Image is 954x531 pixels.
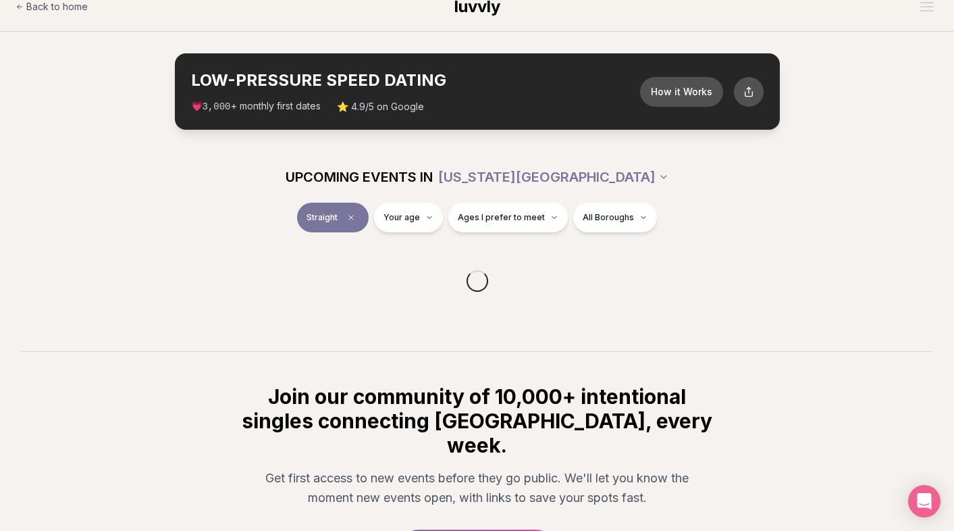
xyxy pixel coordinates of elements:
span: Straight [307,212,338,223]
span: Clear event type filter [343,209,359,226]
h2: LOW-PRESSURE SPEED DATING [191,70,640,91]
span: UPCOMING EVENTS IN [286,168,433,186]
span: 3,000 [203,101,231,112]
span: All Boroughs [583,212,634,223]
button: Your age [374,203,443,232]
button: Ages I prefer to meet [448,203,568,232]
div: Open Intercom Messenger [908,485,940,517]
button: [US_STATE][GEOGRAPHIC_DATA] [438,162,669,192]
span: Ages I prefer to meet [458,212,545,223]
h2: Join our community of 10,000+ intentional singles connecting [GEOGRAPHIC_DATA], every week. [240,384,715,457]
button: How it Works [640,77,723,107]
p: Get first access to new events before they go public. We'll let you know the moment new events op... [250,468,704,508]
span: 💗 + monthly first dates [191,99,321,113]
span: Your age [383,212,420,223]
span: ⭐ 4.9/5 on Google [337,100,424,113]
button: StraightClear event type filter [297,203,369,232]
button: All Boroughs [573,203,657,232]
